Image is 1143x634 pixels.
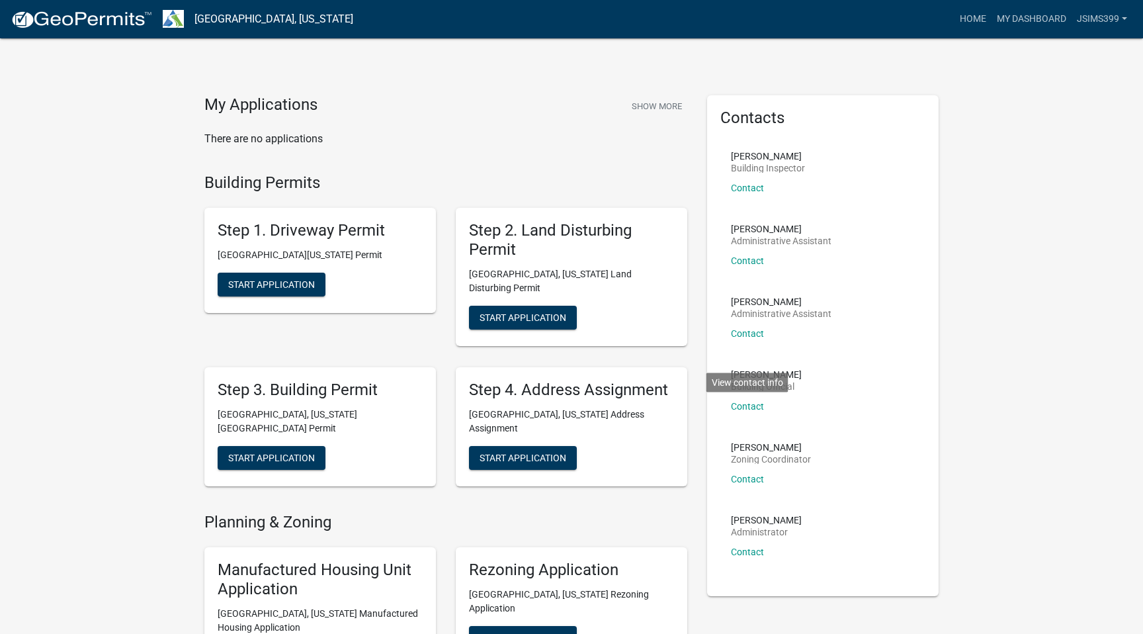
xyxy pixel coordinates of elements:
[731,163,805,173] p: Building Inspector
[218,408,423,435] p: [GEOGRAPHIC_DATA], [US_STATE][GEOGRAPHIC_DATA] Permit
[731,236,831,246] p: Administrative Assistant
[731,297,831,306] p: [PERSON_NAME]
[204,95,317,115] h4: My Applications
[731,474,764,484] a: Contact
[228,279,315,290] span: Start Application
[218,221,423,240] h5: Step 1. Driveway Permit
[731,224,831,234] p: [PERSON_NAME]
[720,109,925,128] h5: Contacts
[218,248,423,262] p: [GEOGRAPHIC_DATA][US_STATE] Permit
[469,408,674,435] p: [GEOGRAPHIC_DATA], [US_STATE] Address Assignment
[163,10,184,28] img: Troup County, Georgia
[204,131,687,147] p: There are no applications
[731,516,802,525] p: [PERSON_NAME]
[218,561,423,599] h5: Manufactured Housing Unit Application
[218,381,423,400] h5: Step 3. Building Permit
[469,588,674,615] p: [GEOGRAPHIC_DATA], [US_STATE] Rezoning Application
[469,381,674,400] h5: Step 4. Address Assignment
[218,446,325,470] button: Start Application
[469,306,577,330] button: Start Application
[626,95,687,117] button: Show More
[731,255,764,266] a: Contact
[194,8,353,30] a: [GEOGRAPHIC_DATA], [US_STATE]
[204,513,687,532] h4: Planning & Zoning
[992,7,1072,32] a: My Dashboard
[480,452,566,463] span: Start Application
[469,267,674,295] p: [GEOGRAPHIC_DATA], [US_STATE] Land Disturbing Permit
[469,221,674,259] h5: Step 2. Land Disturbing Permit
[469,561,674,580] h5: Rezoning Application
[731,401,764,412] a: Contact
[731,370,802,379] p: [PERSON_NAME]
[731,443,811,452] p: [PERSON_NAME]
[228,452,315,463] span: Start Application
[204,173,687,193] h4: Building Permits
[731,328,764,339] a: Contact
[731,183,764,193] a: Contact
[1072,7,1132,32] a: jsims399
[731,455,811,464] p: Zoning Coordinator
[469,446,577,470] button: Start Application
[731,547,764,557] a: Contact
[218,273,325,296] button: Start Application
[731,309,831,318] p: Administrative Assistant
[731,527,802,537] p: Administrator
[954,7,992,32] a: Home
[480,312,566,322] span: Start Application
[731,152,805,161] p: [PERSON_NAME]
